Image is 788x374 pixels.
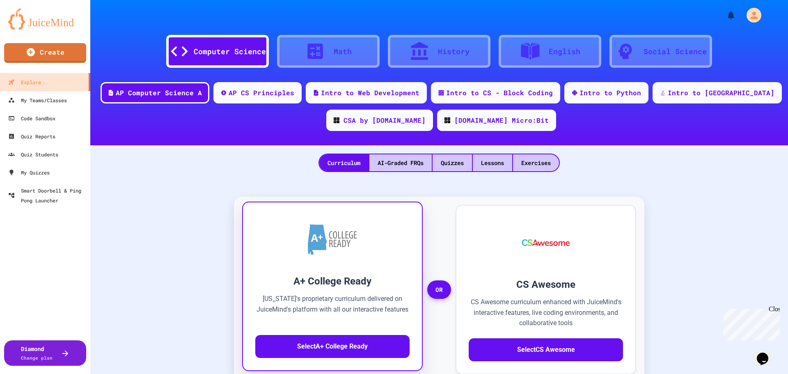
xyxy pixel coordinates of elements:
div: Math [334,46,352,57]
div: Quiz Reports [8,131,55,141]
div: My Notifications [711,8,738,22]
div: Code Sandbox [8,113,55,123]
div: Smart Doorbell & Ping Pong Launcher [8,186,87,205]
button: DiamondChange plan [4,340,86,366]
img: CODE_logo_RGB.png [334,117,339,123]
span: Change plan [21,355,53,361]
div: Intro to Python [580,88,641,98]
img: CODE_logo_RGB.png [444,117,450,123]
img: A+ College Ready [308,224,357,255]
div: Intro to CS - Block Coding [446,88,553,98]
div: CSA by [DOMAIN_NAME] [344,115,426,125]
div: Chat with us now!Close [3,3,57,52]
img: CS Awesome [514,218,578,267]
h3: CS Awesome [469,277,623,292]
div: [DOMAIN_NAME] Micro:Bit [454,115,549,125]
div: AP Computer Science A [116,88,202,98]
iframe: chat widget [720,305,780,340]
div: Exercises [513,154,559,171]
div: Quizzes [433,154,472,171]
div: Curriculum [319,154,369,171]
a: Create [4,43,86,63]
iframe: chat widget [754,341,780,366]
div: My Quizzes [8,167,50,177]
div: AI-Graded FRQs [369,154,432,171]
div: Intro to Web Development [321,88,419,98]
div: My Teams/Classes [8,95,67,105]
div: Computer Science [194,46,266,57]
div: Quiz Students [8,149,58,159]
p: [US_STATE]'s proprietary curriculum delivered on JuiceMind's platform with all our interactive fe... [255,294,410,325]
div: My Account [738,6,763,25]
div: AP CS Principles [229,88,294,98]
div: History [438,46,470,57]
div: Social Science [644,46,707,57]
div: Diamond [21,344,53,362]
div: Lessons [473,154,512,171]
p: CS Awesome curriculum enhanced with JuiceMind's interactive features, live coding environments, a... [469,297,623,328]
span: OR [427,280,451,299]
div: English [549,46,580,57]
button: SelectCS Awesome [469,338,623,361]
button: SelectA+ College Ready [255,335,410,358]
div: Explore [8,77,41,87]
h3: A+ College Ready [255,274,410,289]
div: Intro to [GEOGRAPHIC_DATA] [668,88,774,98]
img: logo-orange.svg [8,8,82,30]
